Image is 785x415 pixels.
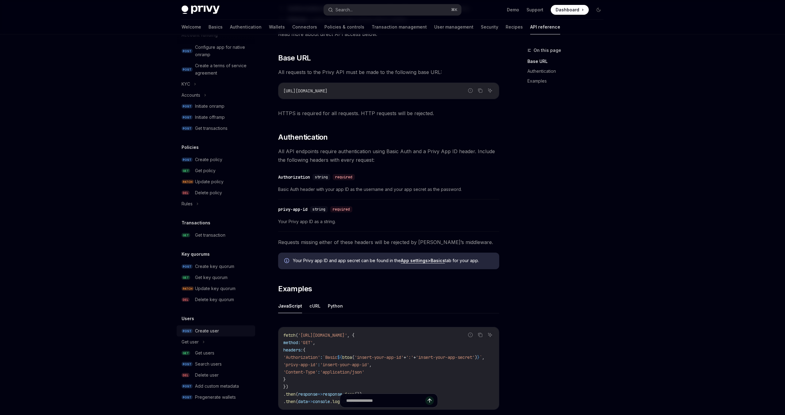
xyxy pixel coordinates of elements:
[594,5,603,15] button: Toggle dark mode
[195,167,216,174] div: Get policy
[482,355,484,360] span: ,
[195,114,225,121] div: Initiate offramp
[182,362,193,367] span: POST
[177,381,255,392] a: POSTAdd custom metadata
[431,258,445,263] strong: Basics
[182,91,200,99] div: Accounts
[182,373,190,378] span: DEL
[278,132,328,142] span: Authentication
[527,56,608,66] a: Base URL
[177,112,255,123] a: POSTInitiate offramp
[278,218,499,225] span: Your Privy app ID as a string.
[315,175,328,180] span: string
[182,329,193,333] span: POST
[556,7,579,13] span: Dashboard
[278,68,499,76] span: All requests to the Privy API must be made to the following base URL:
[177,370,255,381] a: DELDelete user
[425,396,434,405] button: Send message
[209,20,223,34] a: Basics
[477,355,480,360] span: }
[177,60,255,79] a: POSTCreate a terms of service agreement
[303,347,305,353] span: {
[195,231,225,239] div: Get transaction
[283,355,320,360] span: 'Authorization'
[182,49,193,53] span: POST
[182,233,190,238] span: GET
[413,355,416,360] span: +
[195,103,224,110] div: Initiate onramp
[230,20,262,34] a: Authentication
[406,355,413,360] span: ':'
[195,62,251,77] div: Create a terms of service agreement
[278,206,308,212] div: privy-app-id
[278,109,499,118] span: HTTPS is required for all requests. HTTP requests will be rejected.
[312,207,325,212] span: string
[347,332,354,338] span: , {
[195,296,234,303] div: Delete key quorum
[182,20,201,34] a: Welcome
[283,332,296,338] span: fetch
[195,349,214,357] div: Get users
[182,286,194,291] span: PATCH
[182,338,199,346] div: Get user
[269,20,285,34] a: Wallets
[182,67,193,72] span: POST
[177,101,255,112] a: POSTInitiate onramp
[195,156,222,163] div: Create policy
[506,20,523,34] a: Recipes
[182,180,194,184] span: PATCH
[182,264,193,269] span: POST
[278,53,311,63] span: Base URL
[182,200,193,207] div: Rules
[286,391,296,397] span: then
[309,299,320,313] button: cURL
[318,362,320,367] span: :
[434,20,473,34] a: User management
[335,6,353,14] div: Search...
[278,238,499,246] span: Requests missing either of these headers will be rejected by [PERSON_NAME]’s middleware.
[195,327,219,335] div: Create user
[177,359,255,370] a: POSTSearch users
[318,391,323,397] span: =>
[283,340,301,345] span: method:
[527,66,608,76] a: Authentication
[278,284,312,294] span: Examples
[177,261,255,272] a: POSTCreate key quorum
[475,355,477,360] span: )
[177,154,255,165] a: POSTCreate policy
[182,6,220,14] img: dark logo
[372,20,427,34] a: Transaction management
[401,258,445,263] a: App settings>Basics
[177,176,255,187] a: PATCHUpdate policy
[177,230,255,241] a: GETGet transaction
[507,7,519,13] a: Demo
[476,87,484,95] button: Copy the contents from the code block
[292,20,317,34] a: Connectors
[352,355,354,360] span: (
[333,174,355,180] div: required
[320,369,364,375] span: 'application/json'
[313,340,315,345] span: ,
[354,355,404,360] span: 'insert-your-app-id'
[318,369,320,375] span: :
[298,332,347,338] span: '[URL][DOMAIN_NAME]'
[182,144,199,151] h5: Policies
[486,87,494,95] button: Ask AI
[278,147,499,164] span: All API endpoints require authentication using Basic Auth and a Privy App ID header. Include the ...
[401,258,428,263] strong: App settings
[278,299,302,313] button: JavaScript
[283,391,286,397] span: .
[195,274,228,281] div: Get key quorum
[177,347,255,359] a: GETGet users
[298,391,318,397] span: response
[195,371,219,379] div: Delete user
[278,186,499,193] span: Basic Auth header with your app ID as the username and your app secret as the password.
[182,219,210,227] h5: Transactions
[324,20,364,34] a: Policies & controls
[182,395,193,400] span: POST
[182,191,190,195] span: DEL
[466,331,474,339] button: Report incorrect code
[195,382,239,390] div: Add custom metadata
[195,189,222,196] div: Delete policy
[177,392,255,403] a: POSTPregenerate wallets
